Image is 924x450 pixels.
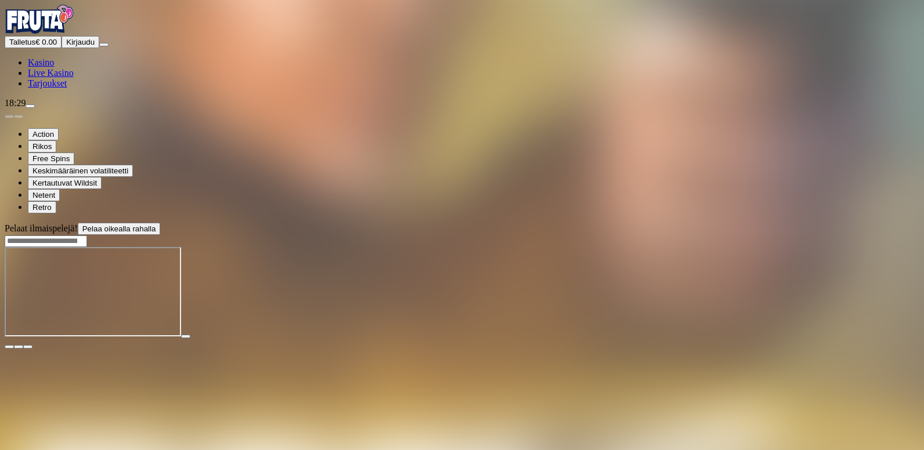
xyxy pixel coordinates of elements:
[33,179,97,187] span: Kertautuvat Wildsit
[28,128,59,140] button: Action
[28,57,54,67] a: Kasino
[5,5,74,34] img: Fruta
[28,201,56,213] button: Retro
[5,98,26,108] span: 18:29
[28,165,133,177] button: Keskimääräinen volatiliteetti
[5,26,74,35] a: Fruta
[66,38,95,46] span: Kirjaudu
[33,154,70,163] span: Free Spins
[5,115,14,118] button: prev slide
[5,345,14,349] button: close icon
[5,223,919,235] div: Pelaat ilmaispelejä!
[28,189,60,201] button: Netent
[26,104,35,108] button: live-chat
[28,153,74,165] button: Free Spins
[35,38,57,46] span: € 0.00
[14,115,23,118] button: next slide
[5,235,87,247] input: Search
[23,345,33,349] button: fullscreen icon
[5,36,62,48] button: Talletusplus icon€ 0.00
[181,335,190,338] button: play icon
[28,68,74,78] a: Live Kasino
[33,203,52,212] span: Retro
[99,43,109,46] button: menu
[5,57,919,89] nav: Main menu
[28,78,67,88] a: Tarjoukset
[33,130,54,139] span: Action
[33,166,128,175] span: Keskimääräinen volatiliteetti
[9,38,35,46] span: Talletus
[33,142,52,151] span: Rikos
[14,345,23,349] button: chevron-down icon
[33,191,55,199] span: Netent
[78,223,161,235] button: Pelaa oikealla rahalla
[28,140,56,153] button: Rikos
[28,177,102,189] button: Kertautuvat Wildsit
[5,247,181,336] iframe: Reel Steal
[5,5,919,89] nav: Primary
[82,224,156,233] span: Pelaa oikealla rahalla
[62,36,99,48] button: Kirjaudu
